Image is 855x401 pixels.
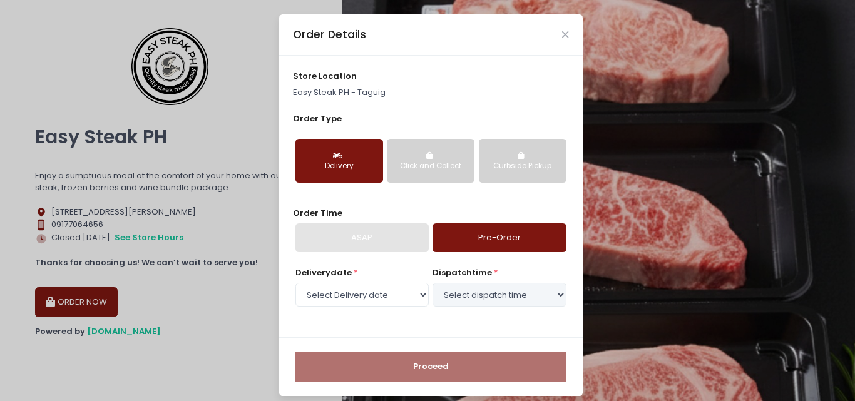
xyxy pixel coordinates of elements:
span: dispatch time [433,266,492,278]
button: Curbside Pickup [479,139,566,183]
button: Delivery [295,139,383,183]
button: Click and Collect [387,139,474,183]
div: Delivery [304,161,374,172]
button: Close [562,31,568,38]
span: Delivery date [295,266,352,278]
span: store location [293,70,357,82]
span: Order Type [293,113,342,124]
span: Order Time [293,207,342,219]
div: Order Details [293,26,366,43]
div: Click and Collect [396,161,466,172]
div: Curbside Pickup [488,161,558,172]
p: Easy Steak PH - Taguig [293,86,568,99]
a: Pre-Order [433,223,566,252]
button: Proceed [295,352,566,382]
